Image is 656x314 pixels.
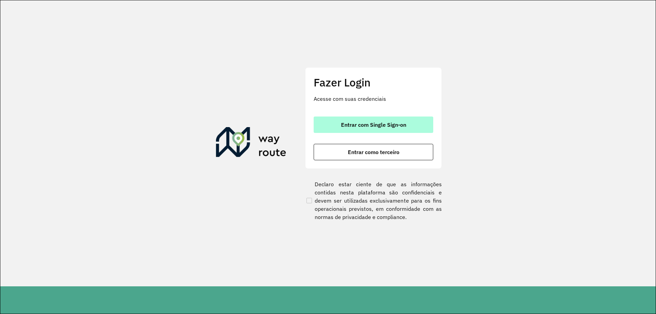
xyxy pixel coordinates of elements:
label: Declaro estar ciente de que as informações contidas nesta plataforma são confidenciais e devem se... [305,180,442,221]
span: Entrar como terceiro [348,149,399,155]
button: button [314,117,433,133]
h2: Fazer Login [314,76,433,89]
p: Acesse com suas credenciais [314,95,433,103]
button: button [314,144,433,160]
span: Entrar com Single Sign-on [341,122,406,127]
img: Roteirizador AmbevTech [216,127,286,160]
